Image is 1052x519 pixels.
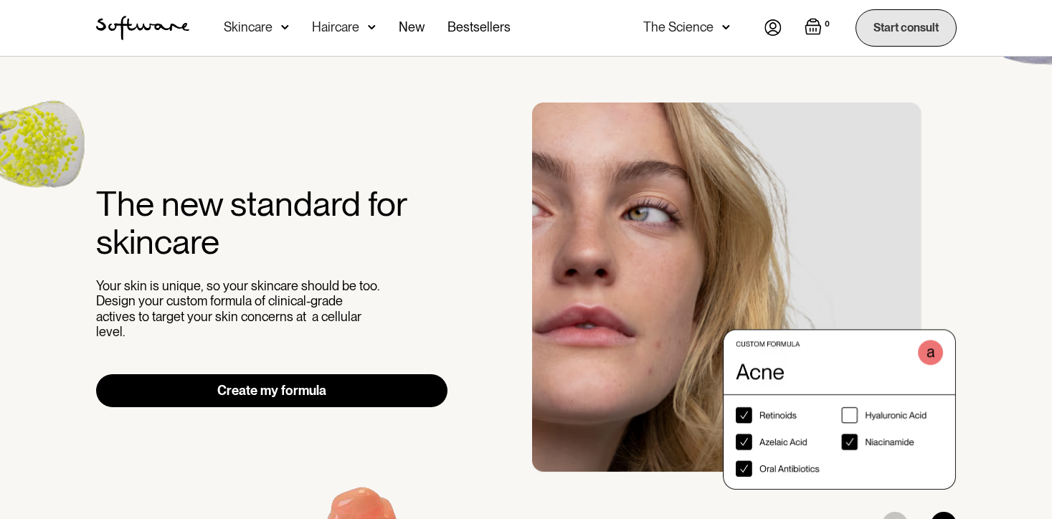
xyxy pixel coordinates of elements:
[312,20,359,34] div: Haircare
[856,9,957,46] a: Start consult
[805,18,833,38] a: Open empty cart
[96,278,383,340] p: Your skin is unique, so your skincare should be too. Design your custom formula of clinical-grade...
[822,18,833,31] div: 0
[96,185,448,261] h2: The new standard for skincare
[96,16,189,40] a: home
[368,20,376,34] img: arrow down
[224,20,273,34] div: Skincare
[643,20,714,34] div: The Science
[96,16,189,40] img: Software Logo
[532,103,957,490] div: 1 / 3
[96,374,448,407] a: Create my formula
[281,20,289,34] img: arrow down
[722,20,730,34] img: arrow down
